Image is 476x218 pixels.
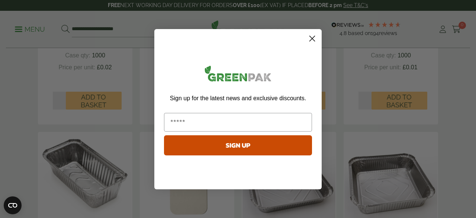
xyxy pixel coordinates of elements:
[164,63,312,88] img: greenpak_logo
[306,32,319,45] button: Close dialog
[4,196,22,214] button: Open CMP widget
[170,95,306,101] span: Sign up for the latest news and exclusive discounts.
[164,135,312,155] button: SIGN UP
[164,113,312,132] input: Email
